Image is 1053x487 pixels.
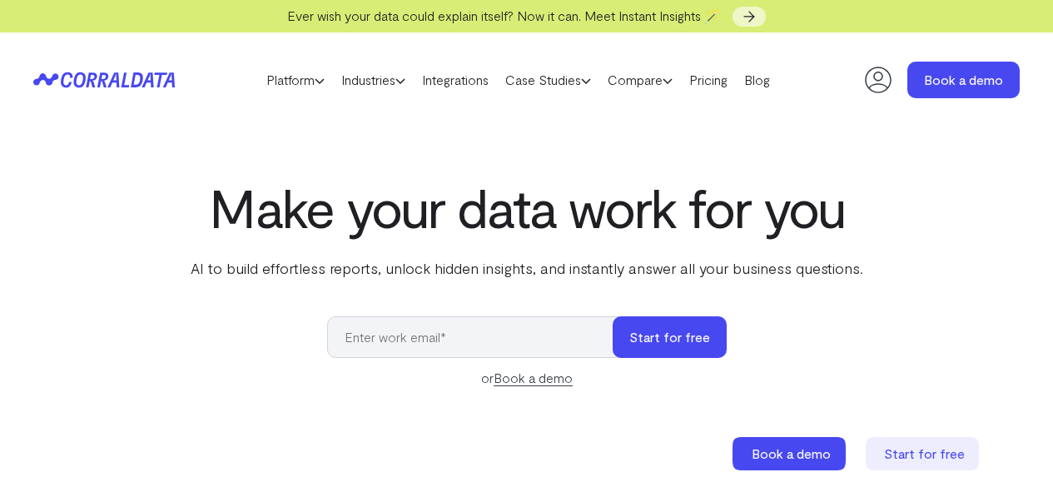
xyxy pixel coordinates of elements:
[327,316,629,358] input: Enter work email*
[287,7,721,23] span: Ever wish your data could explain itself? Now it can. Meet Instant Insights 🪄
[681,67,736,92] a: Pricing
[333,67,414,92] a: Industries
[752,445,831,461] span: Book a demo
[884,445,965,461] span: Start for free
[187,257,867,279] p: AI to build effortless reports, unlock hidden insights, and instantly answer all your business qu...
[414,67,497,92] a: Integrations
[613,316,727,358] button: Start for free
[866,437,982,470] a: Start for free
[258,67,333,92] a: Platform
[907,62,1020,98] a: Book a demo
[736,67,778,92] a: Blog
[187,177,867,237] h1: Make your data work for you
[497,67,599,92] a: Case Studies
[327,368,727,388] div: or
[599,67,681,92] a: Compare
[733,437,849,470] a: Book a demo
[494,370,573,386] a: Book a demo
